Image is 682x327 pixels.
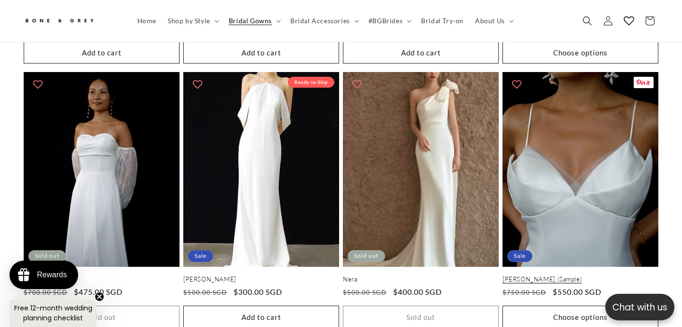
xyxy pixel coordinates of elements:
[475,17,505,25] span: About Us
[24,275,179,283] a: Keyle
[14,303,92,323] span: Free 12-month wedding planning checklist
[37,271,67,279] div: Rewards
[605,294,674,320] button: Open chatbox
[9,300,97,327] div: Free 12-month wedding planning checklistClose teaser
[168,17,210,25] span: Shop by Style
[507,74,526,93] button: Add to wishlist
[188,74,207,93] button: Add to wishlist
[95,292,104,301] button: Close teaser
[363,11,415,31] summary: #BGBrides
[348,74,367,93] button: Add to wishlist
[421,17,464,25] span: Bridal Try-on
[137,17,156,25] span: Home
[28,74,47,93] button: Add to wishlist
[229,17,272,25] span: Bridal Gowns
[183,41,339,64] button: Add to cart
[223,11,285,31] summary: Bridal Gowns
[290,17,350,25] span: Bridal Accessories
[415,11,469,31] a: Bridal Try-on
[162,11,223,31] summary: Shop by Style
[24,41,179,64] button: Add to cart
[605,300,674,314] p: Chat with us
[24,13,95,29] img: Bone and Grey Bridal
[343,41,499,64] button: Add to cart
[285,11,363,31] summary: Bridal Accessories
[343,275,499,283] a: Nera
[368,17,403,25] span: #BGBrides
[132,11,162,31] a: Home
[183,275,339,283] a: [PERSON_NAME]
[469,11,518,31] summary: About Us
[20,9,122,32] a: Bone and Grey Bridal
[503,275,658,283] a: [PERSON_NAME] (Sample)
[503,41,658,64] button: Choose options
[577,10,598,31] summary: Search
